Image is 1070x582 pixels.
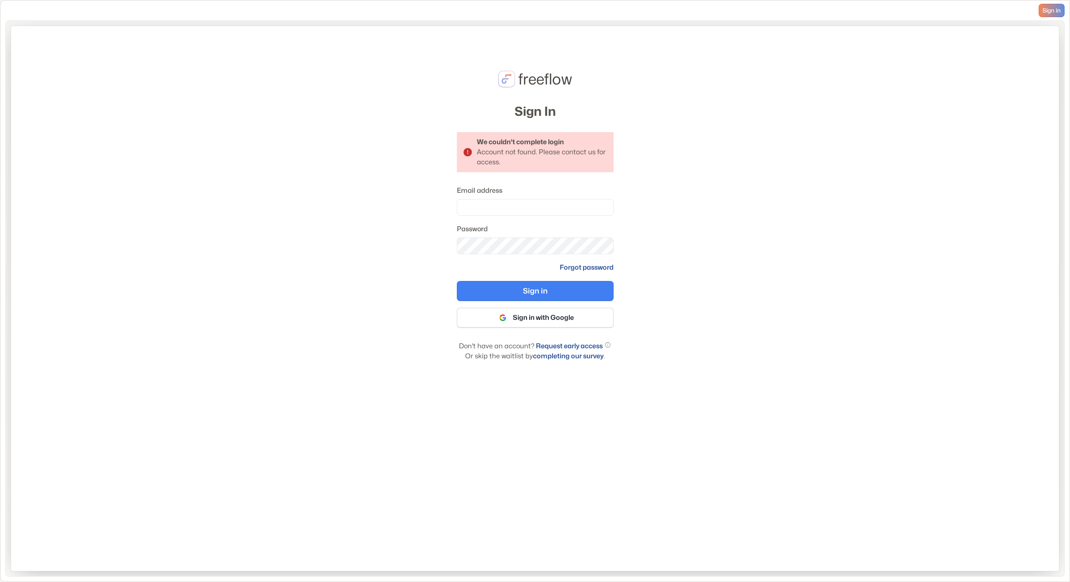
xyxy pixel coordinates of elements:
div: Account not found. Please contact us for access. [477,148,606,166]
a: Sign in [1039,4,1065,17]
a: Request early access [536,342,603,350]
button: Sign in [457,281,614,301]
button: Sign in with Google [457,308,614,328]
h2: Sign In [515,104,556,119]
p: Don't have an account? Or skip the waitlist by . [457,341,614,361]
div: We couldn't complete login [477,137,604,147]
span: Sign in [1042,7,1061,14]
label: Password [457,224,609,234]
a: completing our survey [533,352,604,360]
label: Email address [457,186,609,196]
a: Forgot password [560,263,614,273]
p: freeflow [518,68,572,90]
